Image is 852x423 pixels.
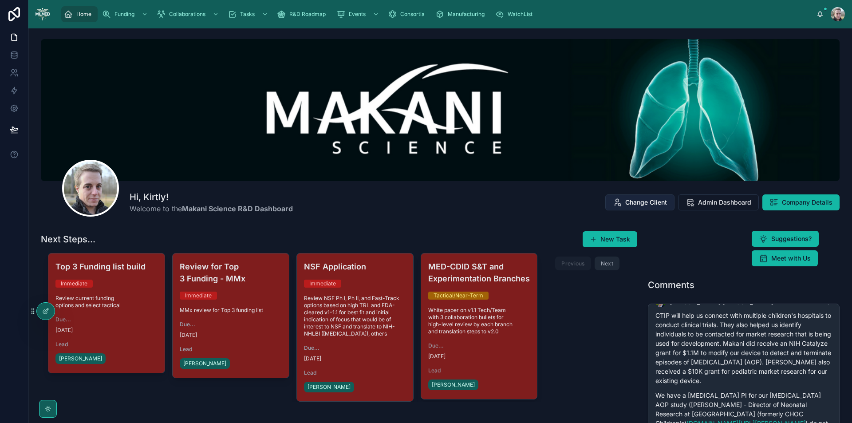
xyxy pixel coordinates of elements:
div: Immediate [309,280,336,288]
span: Events [349,11,366,18]
a: Tasks [225,6,272,22]
span: Due... [428,342,530,349]
img: App logo [35,7,50,21]
span: Review current funding options and select tactical [55,295,158,309]
span: Lead [428,367,530,374]
span: Lead [180,346,282,353]
button: New Task [583,231,637,247]
span: [PERSON_NAME] [183,360,226,367]
span: Tasks [240,11,255,18]
span: Change Client [625,198,667,207]
button: Meet with Us [752,250,818,266]
p: [DATE] [304,355,321,362]
span: Meet with Us [771,254,811,263]
button: Admin Dashboard [678,194,759,210]
a: WatchList [493,6,539,22]
p: [DATE] [180,332,197,339]
a: Top 3 Funding list buildImmediateReview current funding options and select tacticalDue...[DATE]Le... [48,253,165,373]
h4: Top 3 Funding list build [55,261,158,273]
p: CTIP will help us connect with multiple children's hospitals to conduct clinical trials. They als... [655,311,832,385]
h1: Hi, Kirtly! [130,191,293,203]
span: Company Details [782,198,832,207]
h4: Review for Top 3 Funding - MMx [180,261,282,285]
span: White paper on v1.1 Tech/Team with 3 collaboration bullets for high-level review by each branch a... [428,307,530,335]
a: MED-CDID S&T and Experimentation BranchesTactical/Near-TermWhite paper on v1.1 Tech/Team with 3 c... [421,253,538,399]
a: Manufacturing [433,6,491,22]
span: Manufacturing [448,11,485,18]
h1: Next Steps... [41,233,95,245]
span: Due... [304,344,406,352]
span: Suggestions? [771,234,812,243]
span: Home [76,11,91,18]
a: NSF ApplicationImmediateReview NSF Ph I, Ph II, and Fast-Track options based on high TRL and FDA-... [296,253,414,402]
span: Review NSF Ph I, Ph II, and Fast-Track options based on high TRL and FDA-cleared v1-1.1 for best ... [304,295,406,337]
button: Company Details [762,194,840,210]
div: Immediate [185,292,212,300]
span: Due... [55,316,158,323]
span: Lead [304,369,406,376]
button: Next [595,257,619,270]
span: Welcome to the [130,203,293,214]
div: scrollable content [57,4,816,24]
h1: Comments [648,279,694,291]
strong: Makani Science R&D Dashboard [182,204,293,213]
span: Admin Dashboard [698,198,751,207]
span: [PERSON_NAME] [432,381,475,388]
div: Tactical/Near-Term [434,292,483,300]
span: Due... [180,321,282,328]
span: Collaborations [169,11,205,18]
a: R&D Roadmap [274,6,332,22]
span: [PERSON_NAME] [308,383,351,391]
p: [DATE] [55,327,73,334]
span: R&D Roadmap [289,11,326,18]
p: [DATE] [428,353,446,360]
span: Funding [114,11,134,18]
a: Consortia [385,6,431,22]
a: Funding [99,6,152,22]
a: Home [61,6,98,22]
span: WatchList [508,11,532,18]
span: [PERSON_NAME] [59,355,102,362]
a: Events [334,6,383,22]
h4: MED-CDID S&T and Experimentation Branches [428,261,530,285]
a: Review for Top 3 Funding - MMxImmediateMMx review for Top 3 funding listDue...[DATE]Lead[PERSON_N... [172,253,289,378]
a: Collaborations [154,6,223,22]
span: Consortia [400,11,425,18]
h4: NSF Application [304,261,406,273]
span: MMx review for Top 3 funding list [180,307,282,314]
button: Change Client [605,194,674,210]
span: Lead [55,341,158,348]
button: Suggestions? [752,231,819,247]
div: Immediate [61,280,87,288]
